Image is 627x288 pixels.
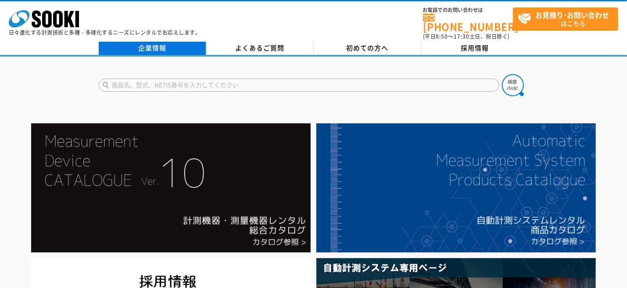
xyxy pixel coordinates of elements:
span: 初めての方へ [346,43,388,53]
p: 日々進化する計測技術と多種・多様化するニーズにレンタルでお応えします。 [9,30,201,35]
a: [PHONE_NUMBER] [423,14,513,32]
span: 17:30 [454,32,469,40]
input: 商品名、型式、NETIS番号を入力してください [99,79,499,92]
a: 採用情報 [421,42,529,55]
a: 初めての方へ [314,42,421,55]
span: 8:50 [436,32,448,40]
img: Catalog Ver10 [31,123,311,252]
span: (平日 ～ 土日、祝日除く) [423,32,510,40]
a: お見積り･お問い合わせはこちら [513,7,618,31]
span: お電話でのお問い合わせは [423,7,513,13]
a: よくあるご質問 [206,42,314,55]
span: はこちら [518,8,618,30]
img: btn_search.png [502,74,524,96]
strong: お見積り･お問い合わせ [536,10,609,20]
img: 自動計測システムカタログ [316,123,596,252]
a: 企業情報 [99,42,206,55]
